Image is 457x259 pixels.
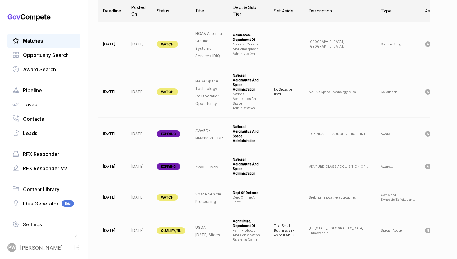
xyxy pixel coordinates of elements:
[23,87,42,94] span: Pipeline
[23,200,58,207] span: Idea Generator
[427,132,429,136] span: W
[427,90,429,94] span: W
[157,41,178,48] span: WATCH
[274,87,299,97] p: No Set aside used
[103,131,121,137] p: [DATE]
[381,42,415,47] p: Sources Sought ...
[12,186,75,193] a: Content Library
[103,41,121,47] p: [DATE]
[12,221,75,228] a: Settings
[23,101,37,108] span: Tasks
[233,219,264,228] div: agriculture, department of
[427,228,429,233] span: N
[103,89,121,95] p: [DATE]
[23,66,56,73] span: Award Search
[131,89,147,95] p: [DATE]
[157,194,178,201] span: WATCH
[233,73,264,92] div: national aeronautics and space administration
[309,195,371,200] p: Seeking innovative approaches ...
[12,165,75,172] a: RFX Responder V2
[23,129,37,137] span: Leads
[12,37,75,45] a: Matches
[157,163,180,170] span: EXPIRING
[233,33,264,42] div: commerce, department of
[12,66,75,73] a: Award Search
[23,150,59,158] span: RFX Responder
[195,225,220,237] span: USDA IT [DATE] Slides
[157,130,180,137] span: EXPIRING
[131,131,147,137] p: [DATE]
[12,150,75,158] a: RFX Responder
[131,41,147,47] p: [DATE]
[131,164,147,169] p: [DATE]
[7,13,21,21] span: Gov
[233,125,264,143] div: national aeronautics and space administration
[12,51,75,59] a: Opportunity Search
[381,193,415,202] p: Combined Synopsis/Solicitation ...
[427,164,429,169] span: W
[195,165,218,169] span: AWARD-NaN
[195,128,223,140] span: AWARD-NNK16570512R
[23,221,42,228] span: Settings
[427,42,429,46] span: W
[381,228,415,233] p: Special Notice ...
[12,101,75,108] a: Tasks
[23,51,69,59] span: Opportunity Search
[103,195,121,200] p: [DATE]
[12,87,75,94] a: Pipeline
[233,92,264,111] div: national aeronautics and space administration
[62,200,74,207] span: Beta
[20,244,63,252] span: [PERSON_NAME]
[309,90,371,94] p: NASA's Space Technology Missi ...
[309,226,371,235] p: [US_STATE], [GEOGRAPHIC_DATA]. This event in ...
[23,165,67,172] span: RFX Responder V2
[157,227,185,234] span: QUALIFY/NL
[309,164,371,169] p: VENTURE-CLASS ACQUISITION OF ...
[157,88,178,95] span: WATCH
[309,132,371,136] p: EXPENDABLE LAUNCH VEHICLE INT ...
[233,195,264,205] div: dept of the air force
[12,115,75,123] a: Contacts
[23,37,43,45] span: Matches
[103,164,121,169] p: [DATE]
[12,129,75,137] a: Leads
[8,244,16,251] span: PW
[309,40,371,49] p: [GEOGRAPHIC_DATA], [GEOGRAPHIC_DATA] ...
[195,79,220,106] span: NASA Space Technology Collaboration Opportunity
[23,115,44,123] span: Contacts
[103,228,121,233] p: [DATE]
[233,42,264,56] div: national oceanic and atmospheric administration
[381,132,415,136] p: Award ...
[381,164,415,169] p: Award ...
[274,224,299,238] p: Total Small Business Set-Aside (FAR 19.5)
[381,90,415,94] p: Solicitation ...
[131,195,147,200] p: [DATE]
[195,192,221,204] span: Space Vehicle Processing
[131,228,147,233] p: [DATE]
[7,12,80,21] h1: Compete
[195,31,222,58] span: NOAA Antenna Ground Systems Services IDIQ
[12,200,75,207] a: Idea GeneratorBeta
[233,228,264,242] div: farm production and conservation business center
[23,186,59,193] span: Content Library
[233,157,264,176] div: national aeronautics and space administration
[233,191,264,195] div: dept of defense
